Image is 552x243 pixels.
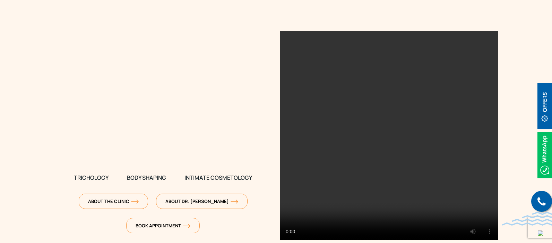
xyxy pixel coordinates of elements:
span: Book Appointment [136,222,190,229]
span: TRICHOLOGY [74,173,109,182]
img: offerBt [537,83,552,129]
img: orange-arrow [231,200,238,204]
span: About Dr. [PERSON_NAME] [165,198,238,204]
span: Body Shaping [127,173,166,182]
a: Book Appointmentorange-arrow [126,218,200,233]
img: up-blue-arrow.svg [538,230,543,236]
a: About Dr. [PERSON_NAME]orange-arrow [156,194,248,209]
img: bluewave [502,212,552,226]
img: orange-arrow [183,224,190,228]
a: About The Clinicorange-arrow [79,194,148,209]
span: About The Clinic [88,198,139,204]
img: orange-arrow [131,200,139,204]
a: Whatsappicon [537,151,552,158]
span: Intimate Cosmetology [184,173,252,182]
img: Whatsappicon [537,132,552,178]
